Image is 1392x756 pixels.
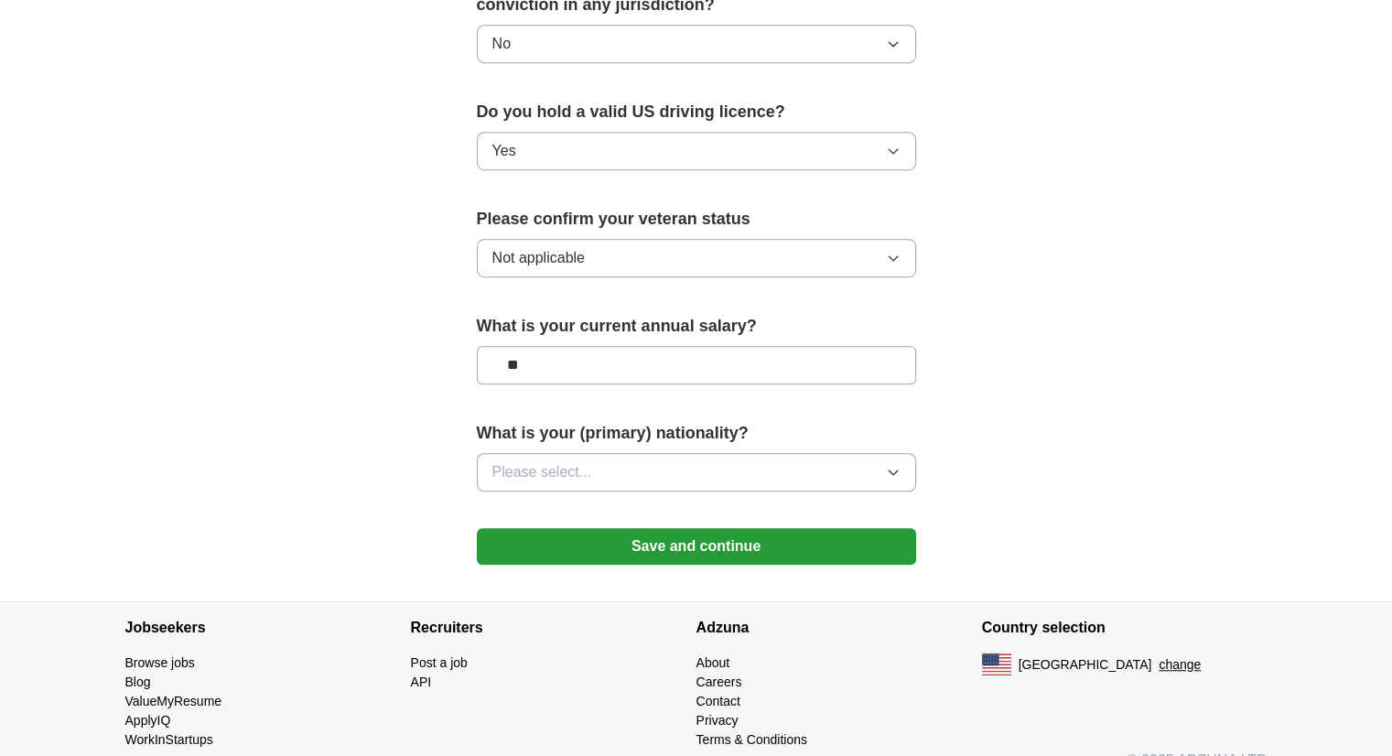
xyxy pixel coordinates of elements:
[477,207,916,232] label: Please confirm your veteran status
[982,653,1011,675] img: US flag
[696,694,740,708] a: Contact
[982,602,1268,653] h4: Country selection
[492,140,516,162] span: Yes
[477,239,916,277] button: Not applicable
[1019,655,1152,675] span: [GEOGRAPHIC_DATA]
[492,247,585,269] span: Not applicable
[477,132,916,170] button: Yes
[492,33,511,55] span: No
[125,694,222,708] a: ValueMyResume
[696,675,742,689] a: Careers
[125,713,171,728] a: ApplyIQ
[477,25,916,63] button: No
[411,675,432,689] a: API
[696,655,730,670] a: About
[125,732,213,747] a: WorkInStartups
[696,713,739,728] a: Privacy
[125,655,195,670] a: Browse jobs
[477,100,916,124] label: Do you hold a valid US driving licence?
[1159,655,1201,675] button: change
[477,314,916,339] label: What is your current annual salary?
[411,655,468,670] a: Post a job
[477,528,916,565] button: Save and continue
[492,461,592,483] span: Please select...
[477,453,916,491] button: Please select...
[477,421,916,446] label: What is your (primary) nationality?
[696,732,807,747] a: Terms & Conditions
[125,675,151,689] a: Blog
